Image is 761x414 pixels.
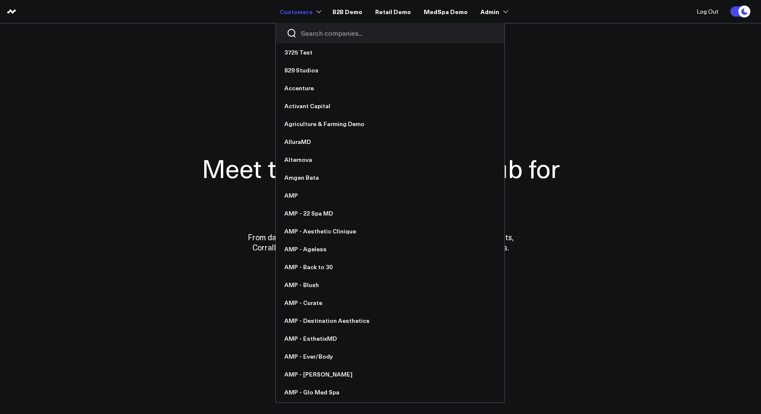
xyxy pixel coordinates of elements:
a: AMP - [PERSON_NAME] [276,365,504,383]
a: Alternova [276,151,504,169]
a: 3725 Test [276,43,504,61]
a: MedSpa Demo [424,4,468,19]
a: AMP - Blush [276,276,504,294]
a: AlluraMD [276,133,504,151]
button: Search companies button [286,28,297,38]
h1: Meet the all-in-one data hub for ambitious teams [172,152,590,215]
a: Accenture [276,79,504,97]
a: B2B Demo [333,4,362,19]
a: AMP - Destination Aesthetics [276,312,504,330]
a: Admin [480,4,506,19]
a: Retail Demo [375,4,411,19]
a: AMP - EsthetixMD [276,330,504,348]
a: Activant Capital [276,97,504,115]
a: Amgen Beta [276,169,504,187]
a: AMP - Aesthetic Clinique [276,222,504,240]
a: AMP - Ageless [276,240,504,258]
p: From data cleansing and integration to personalized dashboards and insights, CorralData automates... [229,232,532,253]
a: AMP [276,187,504,204]
a: AMP - Ever/Body [276,348,504,365]
input: Search companies input [301,29,494,38]
a: Customers [280,4,320,19]
a: AMP - Glo Med Spa [276,383,504,401]
a: AMP - 22 Spa MD [276,204,504,222]
a: Agriculture & Farming Demo [276,115,504,133]
a: AMP - Back to 30 [276,258,504,276]
a: 829 Studios [276,61,504,79]
a: AMP - Curate [276,294,504,312]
